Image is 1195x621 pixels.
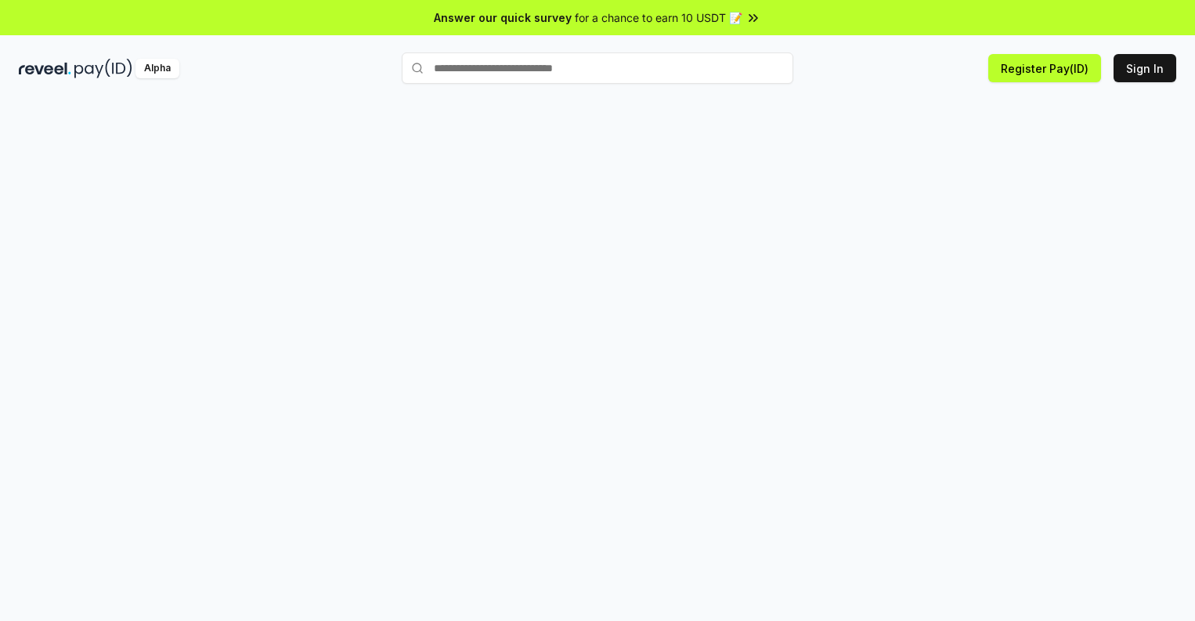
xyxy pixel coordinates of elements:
[988,54,1101,82] button: Register Pay(ID)
[135,59,179,78] div: Alpha
[74,59,132,78] img: pay_id
[19,59,71,78] img: reveel_dark
[1114,54,1176,82] button: Sign In
[575,9,742,26] span: for a chance to earn 10 USDT 📝
[434,9,572,26] span: Answer our quick survey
